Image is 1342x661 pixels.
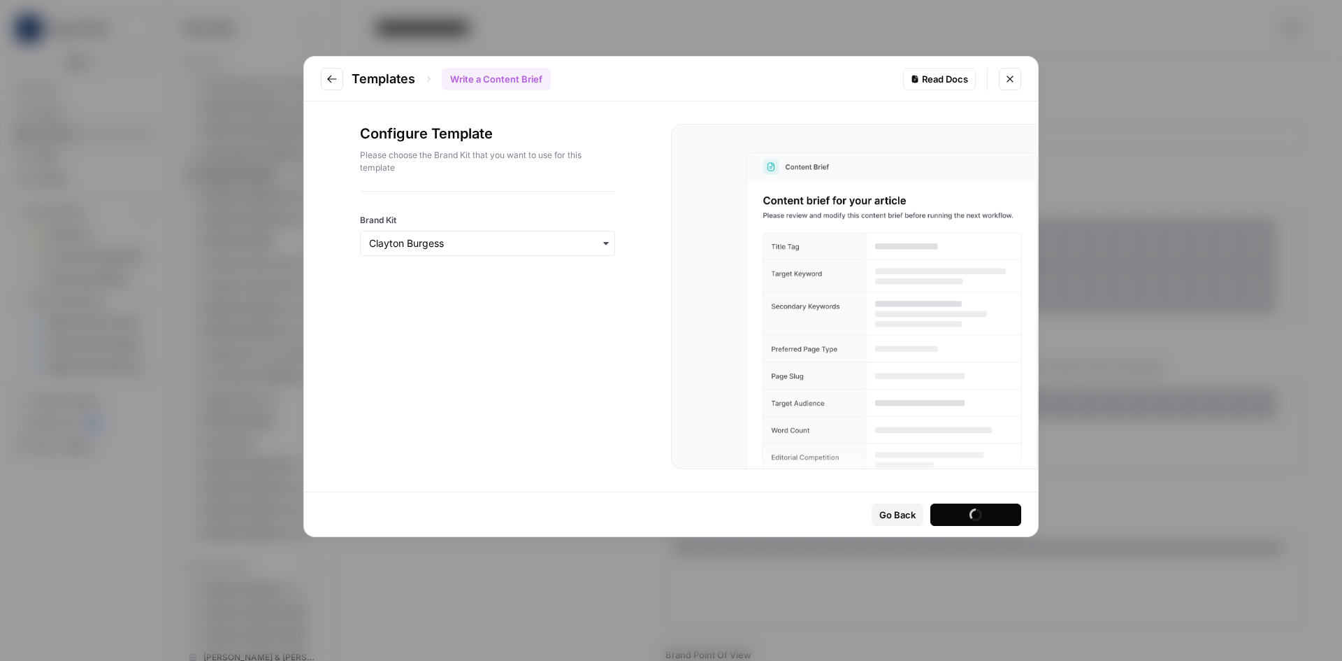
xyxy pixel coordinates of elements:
[999,68,1021,90] button: Close modal
[321,68,343,90] button: Go to previous step
[872,504,923,526] button: Go Back
[360,149,615,174] p: Please choose the Brand Kit that you want to use for this template
[903,68,976,90] a: Read Docs
[352,68,551,90] div: Templates
[442,68,551,90] div: Write a Content Brief
[911,72,968,86] div: Read Docs
[360,214,615,227] label: Brand Kit
[360,124,615,191] div: Configure Template
[879,508,916,522] div: Go Back
[369,236,606,250] input: Clayton Burgess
